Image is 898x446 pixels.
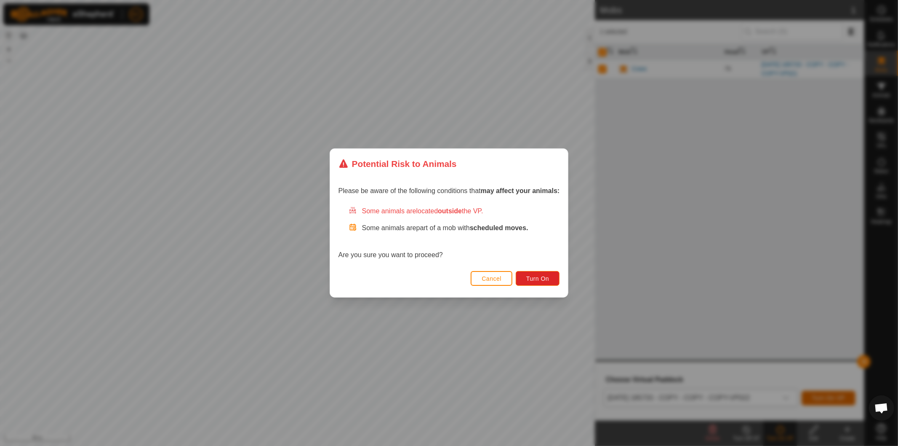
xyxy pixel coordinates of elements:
strong: outside [438,207,462,215]
div: Some animals are [349,206,560,216]
span: part of a mob with [416,224,528,231]
span: located the VP. [416,207,483,215]
div: Potential Risk to Animals [338,157,457,170]
a: Open chat [869,395,894,421]
strong: may affect your animals: [481,187,560,194]
span: Please be aware of the following conditions that [338,187,560,194]
span: Turn On [526,275,549,282]
span: Cancel [482,275,501,282]
div: Are you sure you want to proceed? [338,206,560,260]
strong: scheduled moves. [470,224,528,231]
button: Turn On [516,271,560,286]
button: Cancel [471,271,512,286]
p: Some animals are [362,223,560,233]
